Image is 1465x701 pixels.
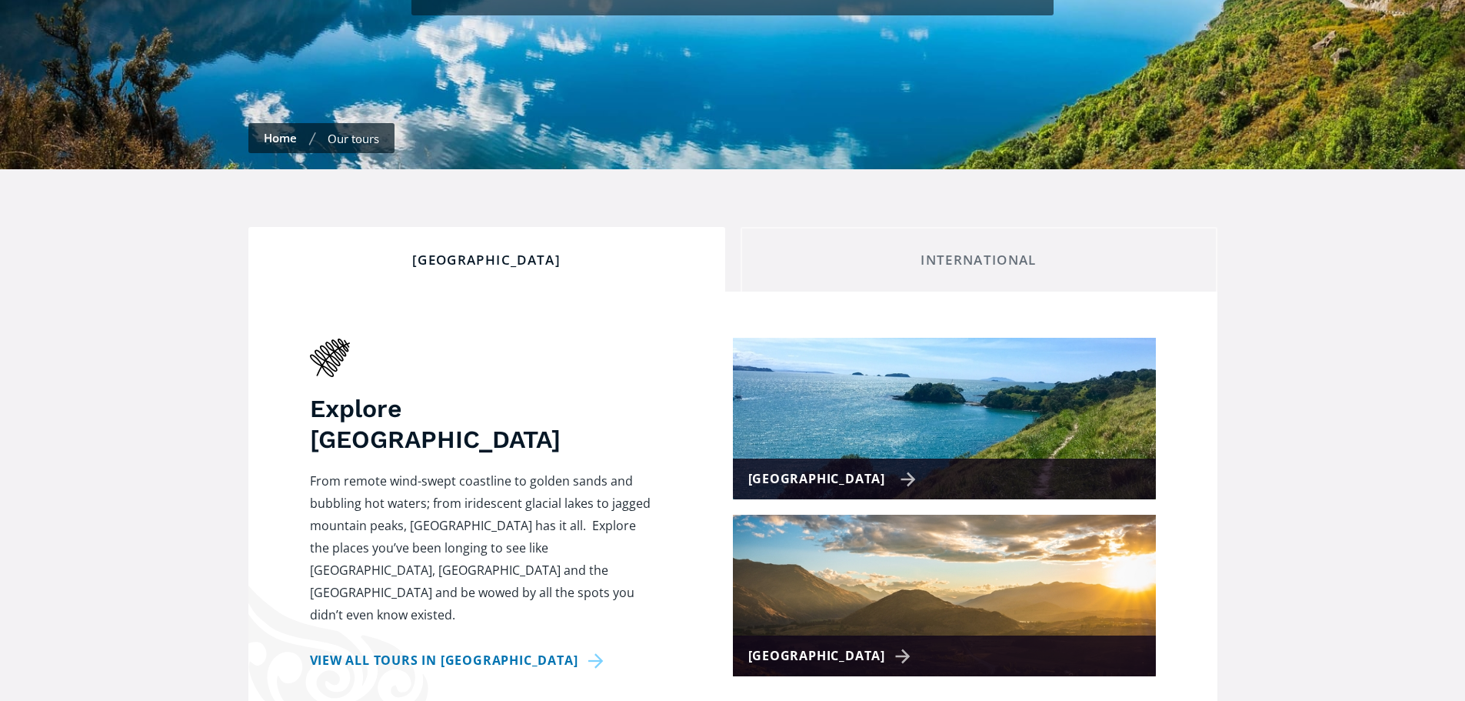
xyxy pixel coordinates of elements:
div: [GEOGRAPHIC_DATA] [748,645,917,667]
p: From remote wind-swept coastline to golden sands and bubbling hot waters; from iridescent glacial... [310,470,656,626]
a: Home [264,130,297,145]
h3: Explore [GEOGRAPHIC_DATA] [310,393,656,455]
a: [GEOGRAPHIC_DATA] [733,515,1156,676]
div: International [754,252,1204,269]
div: Our tours [328,131,379,146]
a: [GEOGRAPHIC_DATA] [733,338,1156,499]
a: View all tours in [GEOGRAPHIC_DATA] [310,649,609,672]
div: [GEOGRAPHIC_DATA] [261,252,712,269]
nav: breadcrumbs [248,123,395,153]
div: [GEOGRAPHIC_DATA] [748,468,917,490]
